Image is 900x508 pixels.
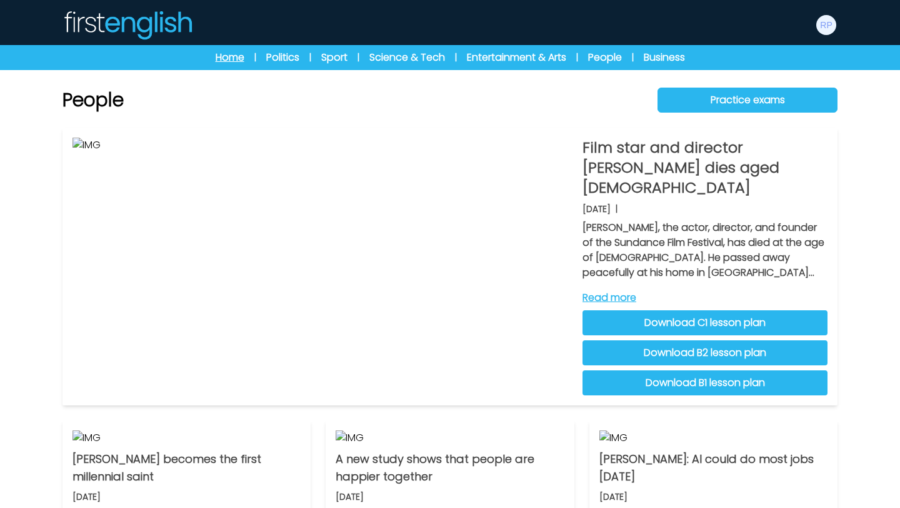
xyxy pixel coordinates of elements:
b: | [616,203,617,215]
p: [DATE] [582,203,611,215]
p: [DATE] [336,490,364,503]
img: Rossella Pichichero [816,15,836,35]
p: [DATE] [599,490,627,503]
img: IMG [72,430,301,445]
a: Download B2 lesson plan [582,340,827,365]
span: | [632,51,634,64]
a: Sport [321,50,347,65]
a: Science & Tech [369,50,445,65]
h1: People [62,89,124,111]
a: Home [216,50,244,65]
p: [DATE] [72,490,101,503]
a: Politics [266,50,299,65]
a: Read more [582,290,827,305]
a: Download B1 lesson plan [582,370,827,395]
span: | [455,51,457,64]
img: IMG [336,430,564,445]
a: People [588,50,622,65]
a: Entertainment & Arts [467,50,566,65]
p: [PERSON_NAME] becomes the first millennial saint [72,450,301,485]
a: Practice exams [657,88,837,113]
p: A new study shows that people are happier together [336,450,564,485]
span: | [309,51,311,64]
img: IMG [72,138,572,395]
a: Download C1 lesson plan [582,310,827,335]
a: Business [644,50,685,65]
img: Logo [62,10,192,40]
span: | [254,51,256,64]
img: IMG [599,430,827,445]
p: [PERSON_NAME]: AI could do most jobs [DATE] [599,450,827,485]
span: | [576,51,578,64]
p: Film star and director [PERSON_NAME] dies aged [DEMOGRAPHIC_DATA] [582,138,827,198]
p: [PERSON_NAME], the actor, director, and founder of the Sundance Film Festival, has died at the ag... [582,220,827,280]
span: | [357,51,359,64]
